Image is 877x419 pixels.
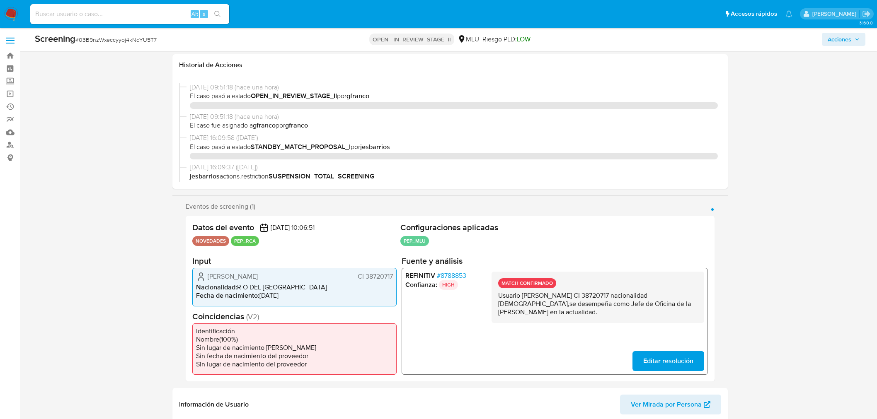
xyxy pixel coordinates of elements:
a: Notificaciones [785,10,792,17]
span: Acciones [828,33,851,46]
p: giorgio.franco@mercadolibre.com [812,10,859,18]
button: Acciones [822,33,865,46]
input: Buscar usuario o caso... [30,9,229,19]
span: LOW [517,34,531,44]
span: Ver Mirada por Persona [631,395,702,414]
span: Alt [191,10,198,18]
button: Ver Mirada por Persona [620,395,721,414]
div: MLU [458,35,479,44]
span: # 03B9nzWxeccyyoj4kNqYU5T7 [75,36,157,44]
span: Accesos rápidos [731,10,777,18]
span: Riesgo PLD: [482,35,531,44]
p: OPEN - IN_REVIEW_STAGE_II [369,34,454,45]
b: Screening [35,32,75,45]
a: Salir [862,10,871,18]
span: s [203,10,205,18]
h1: Información de Usuario [179,400,249,409]
button: search-icon [209,8,226,20]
